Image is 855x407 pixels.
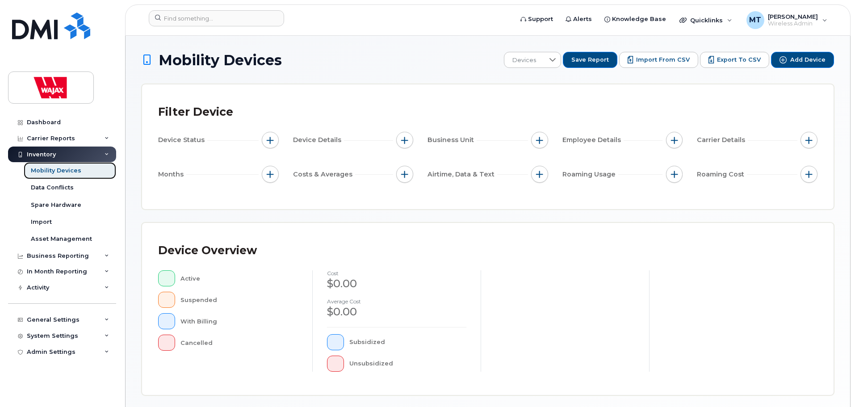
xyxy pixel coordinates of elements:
[180,292,298,308] div: Suspended
[563,52,617,68] button: Save Report
[327,298,466,304] h4: Average cost
[717,56,761,64] span: Export to CSV
[180,335,298,351] div: Cancelled
[790,56,826,64] span: Add Device
[697,170,747,179] span: Roaming Cost
[180,313,298,329] div: With Billing
[427,135,477,145] span: Business Unit
[349,356,467,372] div: Unsubsidized
[636,56,690,64] span: Import from CSV
[504,52,544,68] span: Devices
[158,135,207,145] span: Device Status
[427,170,497,179] span: Airtime, Data & Text
[349,334,467,350] div: Subsidized
[327,276,466,291] div: $0.00
[158,170,186,179] span: Months
[327,270,466,276] h4: cost
[771,52,834,68] button: Add Device
[697,135,748,145] span: Carrier Details
[700,52,769,68] button: Export to CSV
[562,135,624,145] span: Employee Details
[619,52,698,68] button: Import from CSV
[562,170,618,179] span: Roaming Usage
[293,135,344,145] span: Device Details
[158,101,233,124] div: Filter Device
[327,304,466,319] div: $0.00
[293,170,355,179] span: Costs & Averages
[180,270,298,286] div: Active
[571,56,609,64] span: Save Report
[159,52,282,68] span: Mobility Devices
[158,239,257,262] div: Device Overview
